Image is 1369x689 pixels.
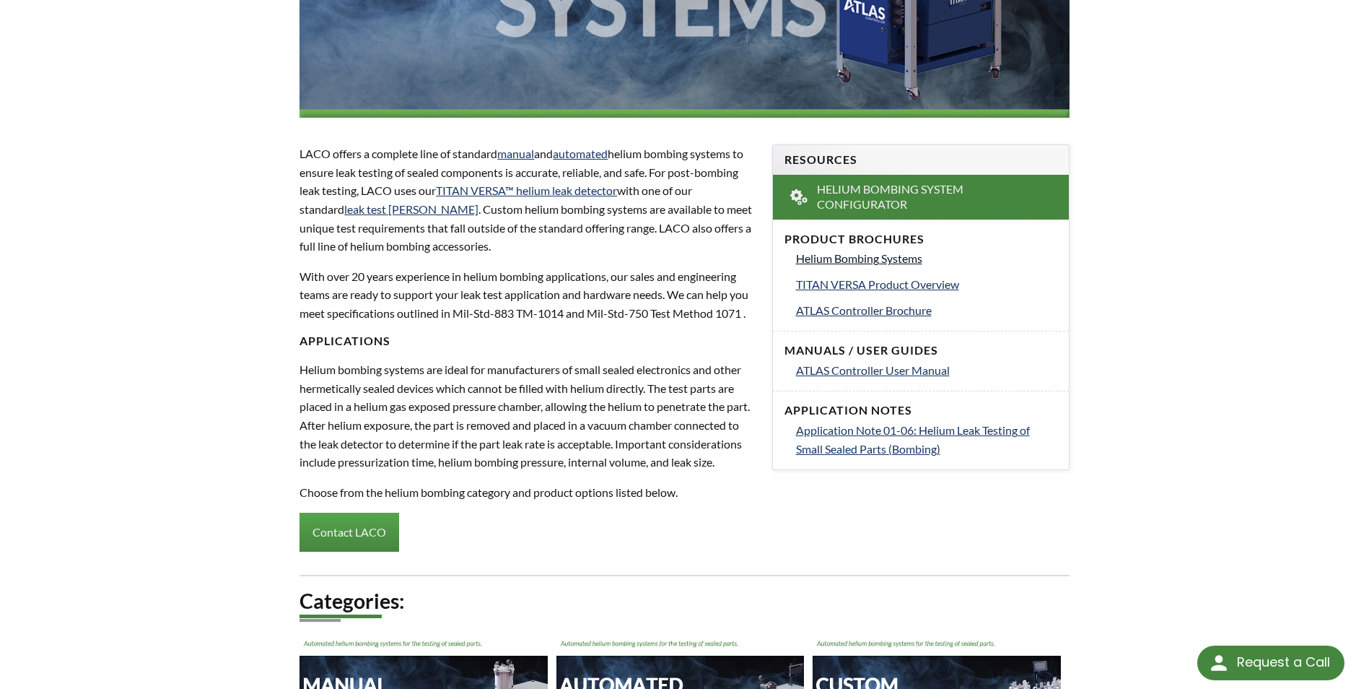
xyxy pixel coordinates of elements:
[436,183,617,197] a: TITAN VERSA™ helium leak detector
[299,588,1069,615] h2: Categories:
[796,303,932,317] span: ATLAS Controller Brochure
[817,182,1026,212] span: Helium Bombing System Configurator
[344,202,478,216] a: leak test [PERSON_NAME]
[796,423,1030,456] span: Application Note 01-06: Helium Leak Testing of Small Sealed Parts (Bombing)
[784,152,1057,168] h4: Resources
[796,361,1057,380] a: ATLAS Controller User Manual
[796,277,959,291] span: TITAN VERSA Product Overview
[1207,651,1230,675] img: round button
[796,363,950,377] span: ATLAS Controller User Manual
[1197,646,1344,680] div: Request a Call
[299,513,399,552] a: Contact LACO
[796,251,922,265] span: Helium Bombing Systems
[553,147,608,160] a: automated
[784,232,1057,247] h4: Product Brochures
[796,421,1057,458] a: Application Note 01-06: Helium Leak Testing of Small Sealed Parts (Bombing)
[299,360,754,472] p: Helium bombing systems are ideal for manufacturers of small sealed electronics and other hermetic...
[299,334,754,349] h4: Applications
[796,249,1057,268] a: Helium Bombing Systems
[1237,646,1330,679] div: Request a Call
[299,483,754,502] p: Choose from the helium bombing category and product options listed below.
[773,175,1069,220] a: Helium Bombing System Configurator
[796,301,1057,320] a: ATLAS Controller Brochure
[299,144,754,256] p: LACO offers a complete line of standard and helium bombing systems to ensure leak testing of seal...
[796,275,1057,294] a: TITAN VERSA Product Overview
[784,403,1057,418] h4: Application Notes
[497,147,534,160] a: manual
[299,267,754,323] p: With over 20 years experience in helium bombing applications, our sales and engineering teams are...
[784,343,1057,358] h4: Manuals / User Guides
